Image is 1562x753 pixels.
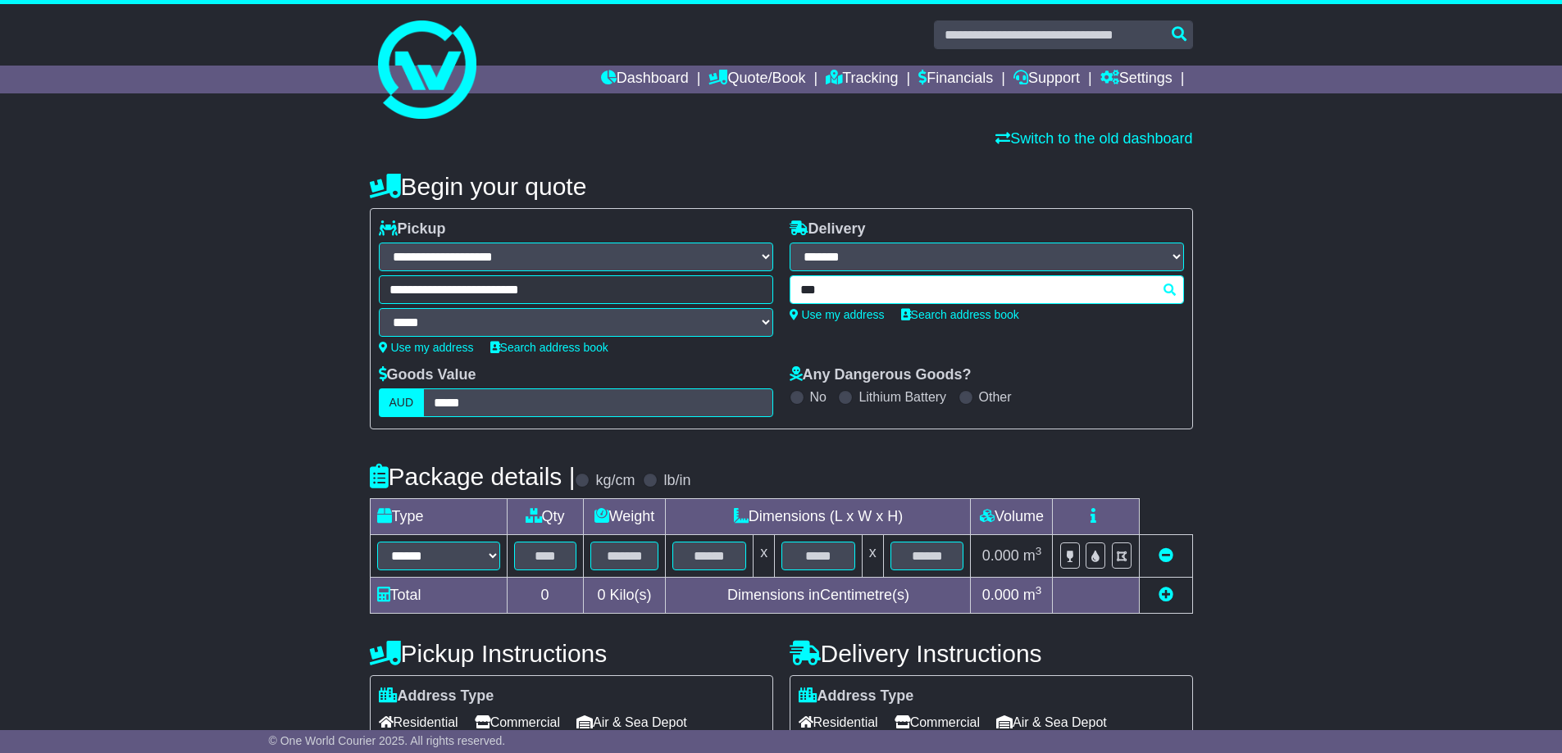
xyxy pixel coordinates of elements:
a: Quote/Book [708,66,805,93]
span: 0.000 [982,547,1019,564]
span: 0 [597,587,605,603]
h4: Pickup Instructions [370,640,773,667]
a: Search address book [901,308,1019,321]
typeahead: Please provide city [790,275,1184,304]
label: Pickup [379,220,446,238]
td: Kilo(s) [583,578,666,614]
span: Residential [379,710,458,735]
a: Dashboard [601,66,689,93]
h4: Package details | [370,463,576,490]
sup: 3 [1036,545,1042,557]
label: Delivery [790,220,866,238]
span: © One World Courier 2025. All rights reserved. [269,734,506,747]
a: Add new item [1159,587,1173,603]
span: Residential [799,710,878,735]
span: m [1023,587,1042,603]
span: Air & Sea Depot [996,710,1107,735]
td: Weight [583,499,666,535]
a: Remove this item [1159,547,1173,564]
td: x [754,535,775,578]
a: Support [1013,66,1080,93]
label: kg/cm [595,472,635,490]
label: Other [979,389,1012,405]
a: Switch to the old dashboard [995,130,1192,147]
h4: Delivery Instructions [790,640,1193,667]
td: Dimensions in Centimetre(s) [666,578,971,614]
td: Volume [971,499,1053,535]
a: Financials [918,66,993,93]
label: No [810,389,827,405]
td: x [862,535,883,578]
span: m [1023,547,1042,564]
td: Type [370,499,507,535]
a: Tracking [826,66,898,93]
label: AUD [379,388,425,417]
h4: Begin your quote [370,173,1193,200]
a: Use my address [379,341,474,354]
label: Address Type [799,687,914,705]
label: Any Dangerous Goods? [790,366,972,384]
span: Commercial [475,710,560,735]
label: Address Type [379,687,494,705]
span: Air & Sea Depot [576,710,687,735]
sup: 3 [1036,584,1042,597]
a: Settings [1100,66,1173,93]
a: Use my address [790,308,885,321]
label: lb/in [663,472,690,490]
td: Total [370,578,507,614]
a: Search address book [490,341,608,354]
label: Lithium Battery [858,389,946,405]
td: Dimensions (L x W x H) [666,499,971,535]
td: Qty [507,499,583,535]
span: Commercial [895,710,980,735]
span: 0.000 [982,587,1019,603]
td: 0 [507,578,583,614]
label: Goods Value [379,366,476,384]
